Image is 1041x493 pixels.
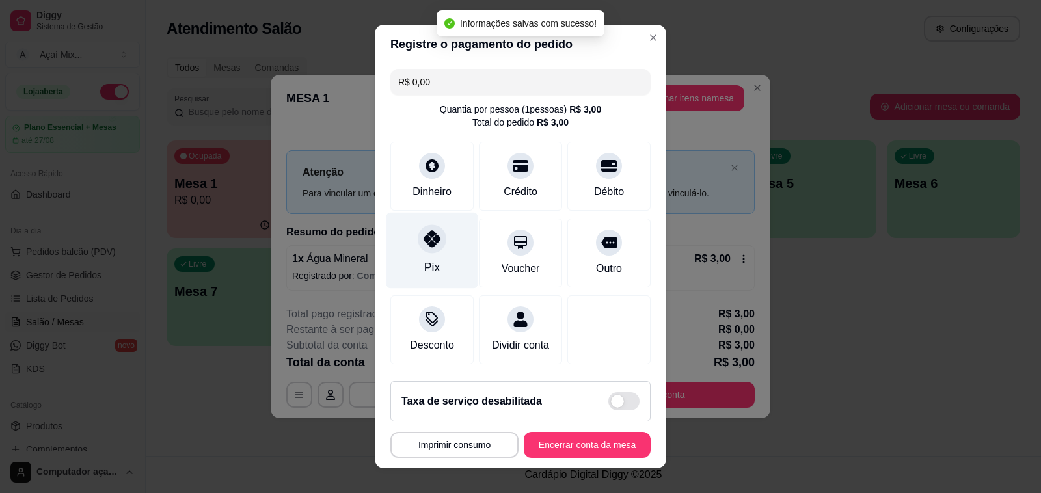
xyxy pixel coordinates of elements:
div: Pix [424,259,440,276]
div: R$ 3,00 [569,103,601,116]
input: Ex.: hambúrguer de cordeiro [398,69,643,95]
div: Outro [596,261,622,276]
div: Dinheiro [412,184,452,200]
h2: Taxa de serviço desabilitada [401,393,542,409]
div: Voucher [502,261,540,276]
div: R$ 3,00 [537,116,569,129]
div: Desconto [410,338,454,353]
div: Débito [594,184,624,200]
button: Encerrar conta da mesa [524,432,651,458]
div: Quantia por pessoa ( 1 pessoas) [440,103,601,116]
div: Crédito [504,184,537,200]
button: Close [643,27,664,48]
button: Imprimir consumo [390,432,519,458]
div: Dividir conta [492,338,549,353]
header: Registre o pagamento do pedido [375,25,666,64]
span: check-circle [444,18,455,29]
div: Total do pedido [472,116,569,129]
span: Informações salvas com sucesso! [460,18,597,29]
